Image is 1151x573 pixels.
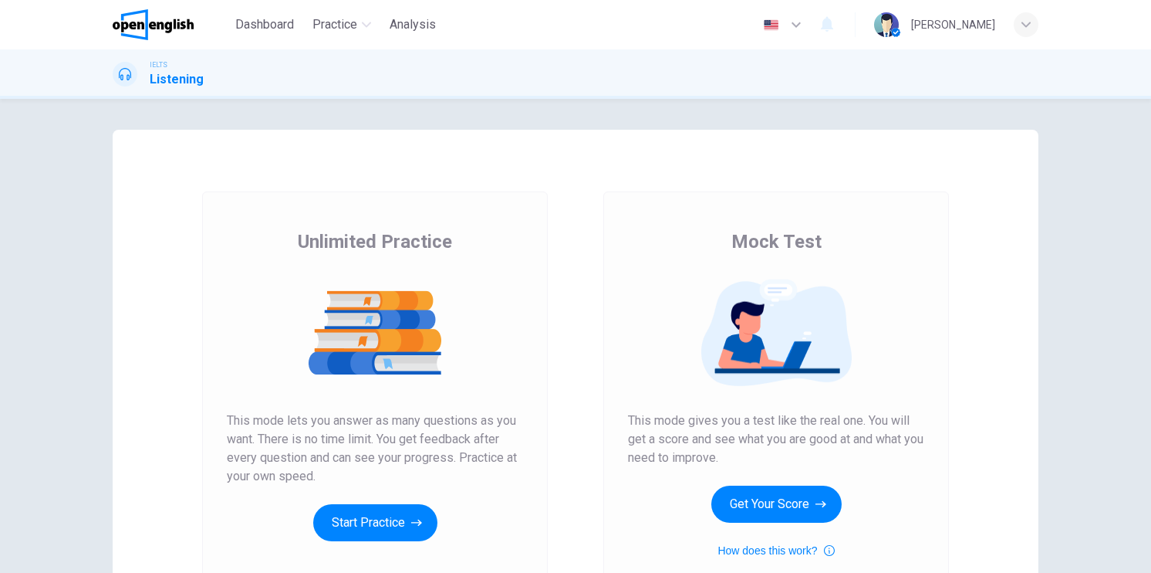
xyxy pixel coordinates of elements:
[731,229,822,254] span: Mock Test
[911,15,995,34] div: [PERSON_NAME]
[150,59,167,70] span: IELTS
[717,541,834,560] button: How does this work?
[235,15,294,34] span: Dashboard
[229,11,300,39] button: Dashboard
[874,12,899,37] img: Profile picture
[711,486,842,523] button: Get Your Score
[390,15,436,34] span: Analysis
[306,11,377,39] button: Practice
[312,15,357,34] span: Practice
[150,70,204,89] h1: Listening
[227,412,523,486] span: This mode lets you answer as many questions as you want. There is no time limit. You get feedback...
[628,412,924,467] span: This mode gives you a test like the real one. You will get a score and see what you are good at a...
[113,9,194,40] img: OpenEnglish logo
[313,504,437,541] button: Start Practice
[113,9,229,40] a: OpenEnglish logo
[761,19,781,31] img: en
[298,229,452,254] span: Unlimited Practice
[383,11,442,39] button: Analysis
